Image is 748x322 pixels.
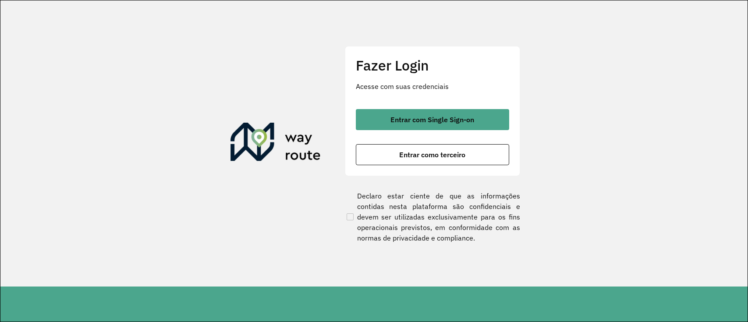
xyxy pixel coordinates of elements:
[345,191,520,243] label: Declaro estar ciente de que as informações contidas nesta plataforma são confidenciais e devem se...
[356,109,509,130] button: button
[230,123,321,165] img: Roteirizador AmbevTech
[399,151,465,158] span: Entrar como terceiro
[390,116,474,123] span: Entrar com Single Sign-on
[356,57,509,74] h2: Fazer Login
[356,144,509,165] button: button
[356,81,509,92] p: Acesse com suas credenciais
